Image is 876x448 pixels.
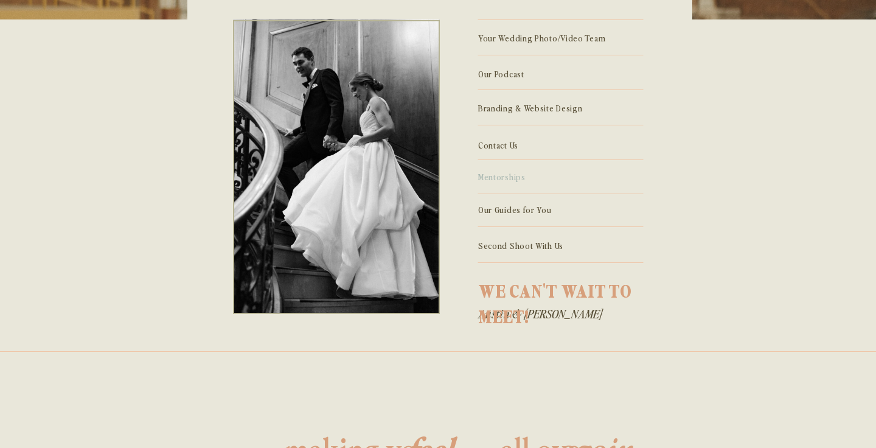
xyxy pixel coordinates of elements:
a: Our Podcast [478,66,644,80]
a: Mentorships [478,169,644,183]
a: Our Guides for You [478,202,644,215]
a: Contact Us [478,138,644,151]
a: Branding & Website Design [478,100,644,114]
i: Austin & [PERSON_NAME] [478,305,603,321]
a: Second Shoot With Us [478,238,644,251]
a: Your Wedding Photo/Video Team [478,30,644,44]
p: we can't wait to meet! [478,278,682,306]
